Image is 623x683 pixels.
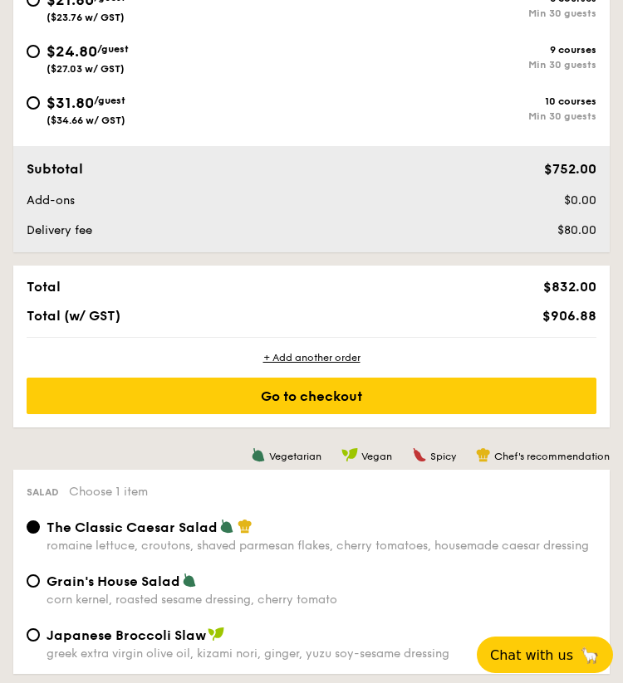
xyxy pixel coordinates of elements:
span: ($27.03 w/ GST) [47,63,125,75]
span: Choose 1 item [69,485,148,499]
span: Chat with us [490,647,573,663]
span: The Classic Caesar Salad [47,520,218,535]
input: Grain's House Saladcorn kernel, roasted sesame dressing, cherry tomato [27,574,40,588]
span: $31.80 [47,94,94,112]
img: icon-vegetarian.fe4039eb.svg [251,447,266,462]
span: $906.88 [542,308,596,324]
span: Vegetarian [269,451,321,462]
input: Japanese Broccoli Slawgreek extra virgin olive oil, kizami nori, ginger, yuzu soy-sesame dressing [27,628,40,642]
span: ($23.76 w/ GST) [47,12,125,23]
span: Total [27,279,61,295]
img: icon-vegetarian.fe4039eb.svg [182,573,197,588]
img: icon-chef-hat.a58ddaea.svg [476,447,491,462]
div: Min 30 guests [311,59,596,71]
img: icon-spicy.37a8142b.svg [412,447,427,462]
img: icon-vegan.f8ff3823.svg [341,447,358,462]
div: 10 courses [311,95,596,107]
span: /guest [94,95,125,106]
button: Chat with us🦙 [477,637,613,673]
span: Total (w/ GST) [27,308,120,324]
div: Go to checkout [27,378,596,414]
div: Min 30 guests [311,110,596,122]
img: icon-vegan.f8ff3823.svg [208,627,224,642]
span: Chef's recommendation [494,451,610,462]
div: romaine lettuce, croutons, shaved parmesan flakes, cherry tomatoes, housemade caesar dressing [47,539,596,553]
div: 9 courses [311,44,596,56]
div: corn kernel, roasted sesame dressing, cherry tomato [47,593,596,607]
span: $752.00 [544,161,596,177]
input: $31.80/guest($34.66 w/ GST)10 coursesMin 30 guests [27,96,40,110]
span: Spicy [430,451,456,462]
span: ($34.66 w/ GST) [47,115,125,126]
span: $0.00 [564,193,596,207]
img: icon-vegetarian.fe4039eb.svg [219,519,234,534]
input: $24.80/guest($27.03 w/ GST)9 coursesMin 30 guests [27,45,40,58]
span: $24.80 [47,42,97,61]
span: $80.00 [557,223,596,237]
span: Subtotal [27,161,83,177]
img: icon-chef-hat.a58ddaea.svg [238,519,253,534]
span: Salad [27,486,59,498]
span: Japanese Broccoli Slaw [47,627,206,643]
span: $832.00 [543,279,596,295]
span: /guest [97,43,129,55]
div: greek extra virgin olive oil, kizami nori, ginger, yuzu soy-sesame dressing [47,646,596,661]
span: Grain's House Salad [47,573,180,589]
input: The Classic Caesar Saladromaine lettuce, croutons, shaved parmesan flakes, cherry tomatoes, house... [27,520,40,534]
div: + Add another order [27,351,596,364]
span: 🦙 [580,646,600,665]
span: Add-ons [27,193,75,207]
div: Min 30 guests [311,7,596,19]
span: Vegan [361,451,392,462]
span: Delivery fee [27,223,92,237]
